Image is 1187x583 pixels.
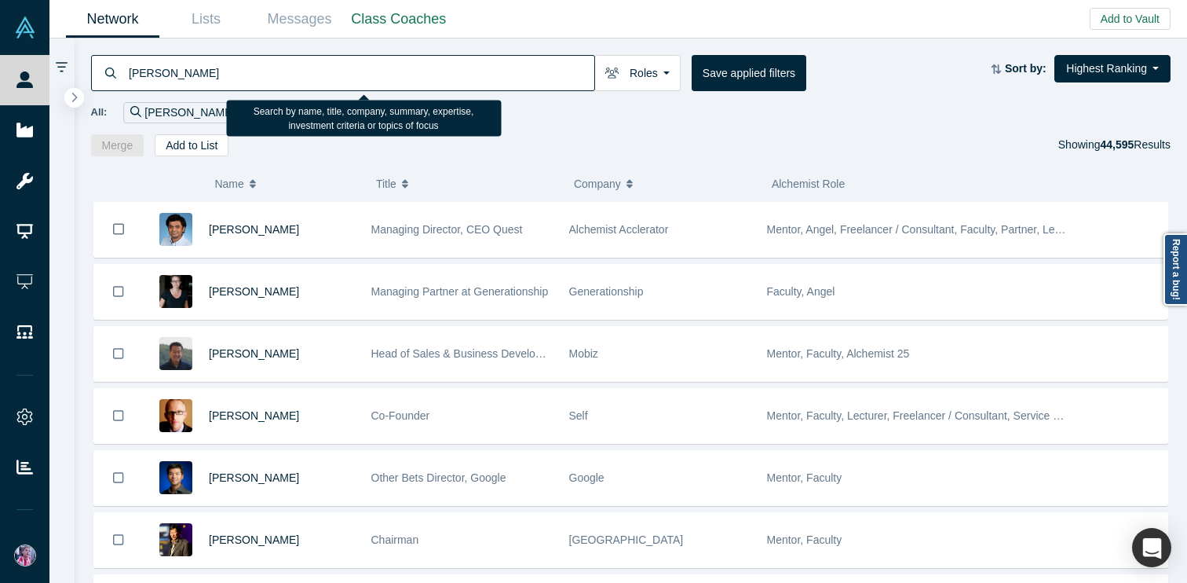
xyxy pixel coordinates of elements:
a: Class Coaches [346,1,451,38]
span: Alchemist Acclerator [569,223,669,236]
div: Showing [1058,134,1171,156]
button: Bookmark [94,451,143,505]
a: [PERSON_NAME] [209,533,299,546]
span: Managing Director, CEO Quest [371,223,523,236]
img: Michael Chang's Profile Image [159,337,192,370]
img: Alex Miguel's Account [14,544,36,566]
span: Faculty, Angel [767,285,835,298]
a: [PERSON_NAME] [209,471,299,484]
span: Chairman [371,533,419,546]
button: Name [214,167,360,200]
button: Roles [594,55,681,91]
img: Robert Winder's Profile Image [159,399,192,432]
span: Head of Sales & Business Development (interim) [371,347,609,360]
a: Network [66,1,159,38]
a: Lists [159,1,253,38]
span: Title [376,167,396,200]
button: Add to Vault [1090,8,1171,30]
a: Messages [253,1,346,38]
span: Mentor, Faculty [767,471,842,484]
strong: 44,595 [1100,138,1134,151]
img: Rachel Chalmers's Profile Image [159,275,192,308]
button: Remove Filter [235,104,247,122]
a: [PERSON_NAME] [209,223,299,236]
button: Add to List [155,134,228,156]
button: Bookmark [94,327,143,381]
img: Timothy Chou's Profile Image [159,523,192,556]
a: [PERSON_NAME] [209,409,299,422]
button: Company [574,167,755,200]
span: Self [569,409,588,422]
div: [PERSON_NAME] [123,102,254,123]
span: Alchemist Role [772,178,845,190]
button: Bookmark [94,202,143,257]
span: Managing Partner at Generationship [371,285,549,298]
button: Bookmark [94,265,143,319]
button: Title [376,167,557,200]
span: Company [574,167,621,200]
span: Name [214,167,243,200]
img: Gnani Palanikumar's Profile Image [159,213,192,246]
span: All: [91,104,108,120]
span: Mentor, Angel, Freelancer / Consultant, Faculty, Partner, Lecturer, VC [767,223,1104,236]
a: [PERSON_NAME] [209,285,299,298]
button: Bookmark [94,513,143,567]
strong: Sort by: [1005,62,1046,75]
button: Merge [91,134,144,156]
button: Bookmark [94,389,143,443]
span: Mentor, Faculty [767,533,842,546]
img: Alchemist Vault Logo [14,16,36,38]
a: Report a bug! [1163,233,1187,306]
span: Results [1100,138,1171,151]
span: Co-Founder [371,409,430,422]
span: Generationship [569,285,644,298]
a: [PERSON_NAME] [209,347,299,360]
span: Mentor, Faculty, Alchemist 25 [767,347,910,360]
span: Mobiz [569,347,598,360]
span: Other Bets Director, Google [371,471,506,484]
span: [GEOGRAPHIC_DATA] [569,533,684,546]
img: Steven Kan's Profile Image [159,461,192,494]
input: Search by name, title, company, summary, expertise, investment criteria or topics of focus [127,54,594,91]
button: Highest Ranking [1054,55,1171,82]
span: Google [569,471,604,484]
button: Save applied filters [692,55,806,91]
